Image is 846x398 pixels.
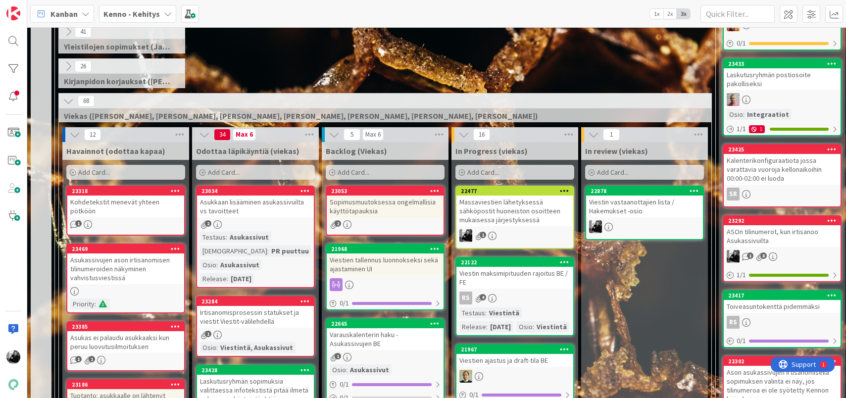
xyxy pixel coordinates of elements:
[331,320,444,327] div: 22665
[216,259,218,270] span: :
[723,144,842,207] a: 23425Kalenterikonfiguraatiota jossa varattavia vuoroja kellonaikoihin 00:00-02:00 ei luodaSR
[267,246,269,256] span: :
[724,68,841,90] div: Laskutusryhmän postiosoite pakolliseksi
[346,364,348,375] span: :
[455,257,574,336] a: 22122Viestin maksimipituuden rajoitus BE / FERSTestaus:ViestintäRelease:[DATE]Osio:Viestintä
[724,59,841,90] div: 23433Laskutusryhmän postiosoite pakolliseksi
[456,345,573,367] div: 21967Viestien ajastus ja draft-tila BE
[67,187,184,217] div: 23318Kohdetekstit menevät yhteen pötköön
[724,154,841,185] div: Kalenterikonfiguraatiota jossa varattavia vuoroja kellonaikoihin 00:00-02:00 ei luoda
[459,370,472,383] img: ML
[95,298,96,309] span: :
[603,129,620,141] span: 1
[208,168,240,177] span: Add Card...
[467,168,499,177] span: Add Card...
[724,225,841,247] div: ASOn tilinumerot, kun irtisanoo Asukassivuilta
[340,379,349,390] span: 0 / 1
[743,109,745,120] span: :
[724,216,841,225] div: 23292
[326,146,387,156] span: Backlog (Viekas)
[456,229,573,242] div: KM
[338,168,369,177] span: Add Card...
[197,306,314,328] div: Irtisanomisprosessin statukset ja viestit Viestit-välilehdellä
[724,300,841,313] div: Toiveasuntokenttä pidemmäksi
[487,307,522,318] div: Viestintä
[21,1,45,13] span: Support
[67,322,184,331] div: 23385
[480,294,486,300] span: 4
[728,217,841,224] div: 23292
[201,188,314,195] div: 23034
[480,232,486,238] span: 1
[200,273,227,284] div: Release
[727,93,740,106] img: HJ
[70,298,95,309] div: Priority
[461,188,573,195] div: 22477
[663,9,677,19] span: 2x
[51,4,54,12] div: 1
[227,273,228,284] span: :
[216,342,218,353] span: :
[728,146,841,153] div: 23425
[326,244,445,310] a: 21968Viestien tallennus luonnokseksi sekä ajastaminen UI0/1
[335,220,341,227] span: 2
[760,252,767,259] span: 8
[459,292,472,304] div: RS
[67,380,184,389] div: 23186
[75,60,92,72] span: 26
[585,186,704,240] a: 22878Viestin vastaanottajien lista / Hakemukset -osioKM
[485,307,487,318] span: :
[197,366,314,375] div: 23428
[327,378,444,391] div: 0/1
[326,186,445,236] a: 23053Sopimusmuutoksessa ongelmallisia käyttötapauksia
[327,297,444,309] div: 0/1
[66,244,185,313] a: 23469Asukassivujen ason irtisanomisen tilinumeroiden näkyminen vahvistusviestissäPriority:
[456,187,573,196] div: 22477
[50,8,78,20] span: Kanban
[586,220,703,233] div: KM
[335,353,341,359] span: 1
[723,290,842,348] a: 23417Toiveasuntokenttä pidemmäksiRS0/1
[226,232,227,243] span: :
[214,129,231,141] span: 34
[456,258,573,267] div: 22122
[331,188,444,195] div: 23053
[327,187,444,217] div: 23053Sopimusmuutoksessa ongelmallisia käyttötapauksia
[327,187,444,196] div: 23053
[200,246,267,256] div: [DEMOGRAPHIC_DATA]
[64,42,172,51] span: Yleistilojen sopimukset (Jaakko, VilleP, TommiL, Simo)
[591,188,703,195] div: 22878
[67,187,184,196] div: 23318
[84,129,101,141] span: 12
[456,196,573,226] div: Massaviestien lähetyksessä sähköpostit huoneiston osoitteen mukaisessa järjestyksessä
[749,125,765,133] div: 1
[456,370,573,383] div: ML
[724,250,841,263] div: KM
[727,316,740,329] div: RS
[727,188,740,200] div: SR
[737,38,746,49] span: 0 / 1
[64,76,172,86] span: Kirjanpidon korjaukset (Jussi, JaakkoHä)
[533,321,534,332] span: :
[197,297,314,328] div: 23284Irtisanomisprosessin statukset ja viestit Viestit-välilehdellä
[459,321,486,332] div: Release
[218,259,262,270] div: Asukassivut
[724,291,841,300] div: 23417
[66,186,185,236] a: 23318Kohdetekstit menevät yhteen pötköön
[6,6,20,20] img: Visit kanbanzone.com
[586,196,703,217] div: Viestin vastaanottajien lista / Hakemukset -osio
[344,129,360,141] span: 5
[586,187,703,217] div: 22878Viestin vastaanottajien lista / Hakemukset -osio
[6,378,20,392] img: avatar
[589,220,602,233] img: KM
[197,196,314,217] div: Asukkaan lisääminen asukassivuilta vs tavoitteet
[724,316,841,329] div: RS
[745,109,792,120] div: Integraatiot
[200,342,216,353] div: Osio
[456,258,573,289] div: 22122Viestin maksimipituuden rajoitus BE / FE
[737,270,746,280] span: 1 / 1
[724,335,841,347] div: 0/1
[700,5,775,23] input: Quick Filter...
[534,321,569,332] div: Viestintä
[201,367,314,374] div: 23428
